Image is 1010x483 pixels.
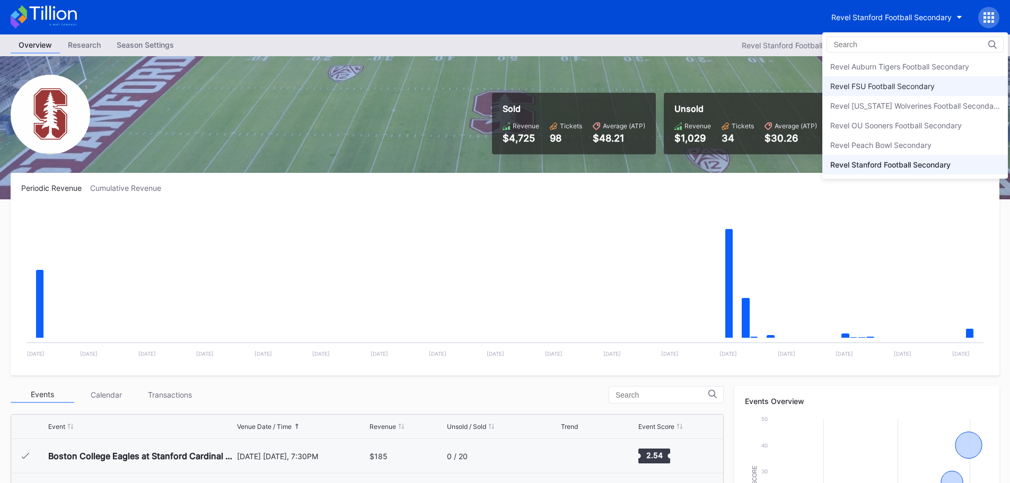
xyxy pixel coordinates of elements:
div: Revel Stanford Football Secondary [830,160,951,169]
div: Revel Peach Bowl Secondary [830,140,932,150]
div: Revel Auburn Tigers Football Secondary [830,62,969,71]
div: Revel [US_STATE] Wolverines Football Secondary [830,101,1000,110]
div: Revel OU Sooners Football Secondary [830,121,962,130]
input: Search [833,40,926,49]
div: Revel FSU Football Secondary [830,82,935,91]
